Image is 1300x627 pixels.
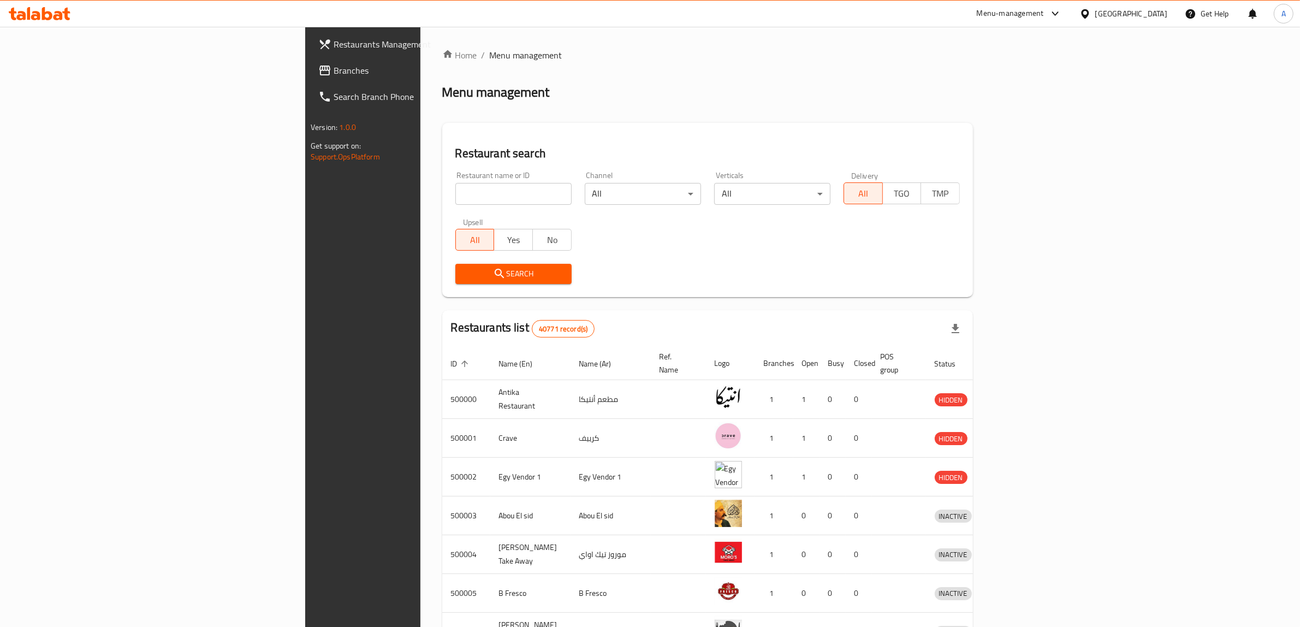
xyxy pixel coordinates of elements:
h2: Restaurants list [451,320,595,338]
td: 1 [793,380,820,419]
div: [GEOGRAPHIC_DATA] [1095,8,1167,20]
div: All [714,183,830,205]
span: Name (Ar) [579,357,626,370]
img: Egy Vendor 1 [715,461,742,488]
span: Search [464,267,563,281]
td: [PERSON_NAME] Take Away [490,535,571,574]
button: Yes [494,229,533,251]
th: Branches [755,347,793,380]
span: A [1281,8,1286,20]
span: POS group [881,350,913,376]
td: 1 [755,419,793,458]
td: 0 [820,380,846,419]
td: 0 [846,574,872,613]
div: All [585,183,701,205]
span: Yes [498,232,529,248]
td: Egy Vendor 1 [571,458,651,496]
button: TGO [882,182,922,204]
td: 0 [846,535,872,574]
td: Crave [490,419,571,458]
span: Version: [311,120,337,134]
span: No [537,232,567,248]
div: Menu-management [977,7,1044,20]
th: Open [793,347,820,380]
td: 0 [820,574,846,613]
h2: Menu management [442,84,550,101]
td: 1 [793,419,820,458]
td: 1 [755,380,793,419]
td: كرييف [571,419,651,458]
td: 0 [846,458,872,496]
img: Abou El sid [715,500,742,527]
td: 0 [820,496,846,535]
td: 1 [755,496,793,535]
td: 0 [820,419,846,458]
span: Restaurants Management [334,38,514,51]
span: Branches [334,64,514,77]
td: 0 [793,535,820,574]
span: Search Branch Phone [334,90,514,103]
td: 0 [846,419,872,458]
span: 1.0.0 [339,120,356,134]
button: All [455,229,495,251]
td: 0 [846,380,872,419]
a: Restaurants Management [310,31,523,57]
td: 0 [846,496,872,535]
th: Busy [820,347,846,380]
td: Abou El sid [490,496,571,535]
label: Delivery [851,171,878,179]
span: Name (En) [499,357,547,370]
img: Moro's Take Away [715,539,742,566]
span: HIDDEN [935,394,967,406]
span: All [460,232,490,248]
span: HIDDEN [935,471,967,484]
label: Upsell [463,218,483,226]
td: B Fresco [490,574,571,613]
span: 40771 record(s) [532,324,594,334]
th: Logo [706,347,755,380]
span: INACTIVE [935,587,972,600]
td: 0 [793,574,820,613]
td: Antika Restaurant [490,380,571,419]
img: B Fresco [715,577,742,605]
button: No [532,229,572,251]
button: Search [455,264,572,284]
td: Egy Vendor 1 [490,458,571,496]
a: Branches [310,57,523,84]
td: 0 [820,535,846,574]
span: Get support on: [311,139,361,153]
span: TMP [925,186,955,202]
td: 1 [755,574,793,613]
input: Search for restaurant name or ID.. [455,183,572,205]
td: موروز تيك اواي [571,535,651,574]
td: 0 [793,496,820,535]
button: TMP [921,182,960,204]
div: Total records count [532,320,595,338]
span: HIDDEN [935,433,967,445]
span: All [848,186,878,202]
td: B Fresco [571,574,651,613]
th: Closed [846,347,872,380]
td: مطعم أنتيكا [571,380,651,419]
span: ID [451,357,472,370]
td: 0 [820,458,846,496]
td: 1 [755,535,793,574]
span: Status [935,357,970,370]
div: Export file [942,316,969,342]
img: Crave [715,422,742,449]
span: INACTIVE [935,548,972,561]
div: INACTIVE [935,510,972,523]
td: 1 [755,458,793,496]
nav: breadcrumb [442,49,973,62]
span: INACTIVE [935,510,972,523]
td: 1 [793,458,820,496]
img: Antika Restaurant [715,383,742,411]
span: Menu management [490,49,562,62]
span: TGO [887,186,917,202]
h2: Restaurant search [455,145,960,162]
a: Support.OpsPlatform [311,150,380,164]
